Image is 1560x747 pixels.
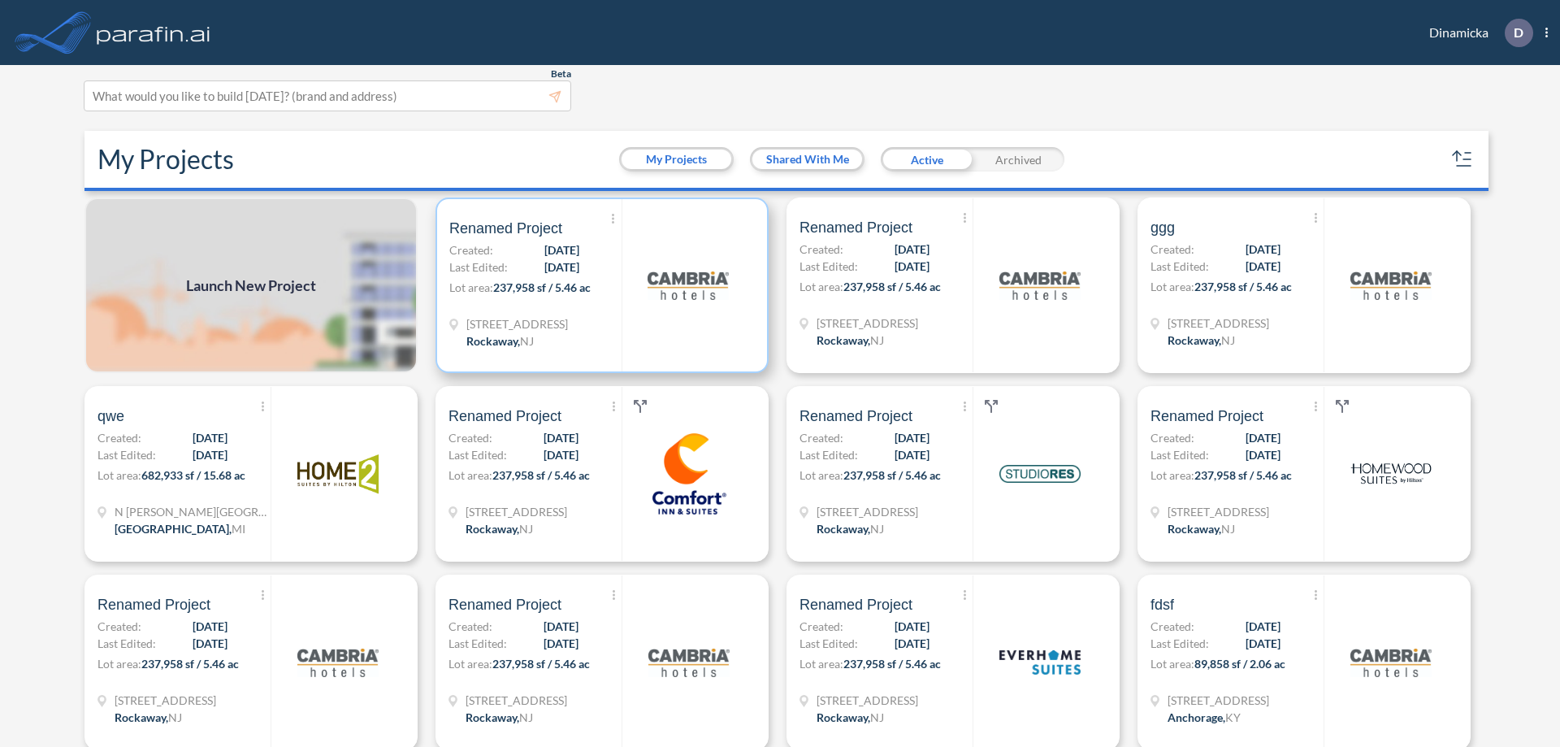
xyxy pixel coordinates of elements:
[648,245,729,326] img: logo
[999,622,1081,703] img: logo
[752,150,862,169] button: Shared With Me
[297,433,379,515] img: logo
[895,635,929,652] span: [DATE]
[1221,333,1235,347] span: NJ
[817,709,884,726] div: Rockaway, NJ
[799,618,843,635] span: Created:
[1150,595,1174,615] span: fdsf
[448,618,492,635] span: Created:
[1168,333,1221,347] span: Rockaway ,
[466,334,520,348] span: Rockaway ,
[97,618,141,635] span: Created:
[1150,280,1194,293] span: Lot area:
[1405,19,1548,47] div: Dinamicka
[448,406,561,426] span: Renamed Project
[448,635,507,652] span: Last Edited:
[799,446,858,463] span: Last Edited:
[1350,433,1432,515] img: logo
[1150,241,1194,258] span: Created:
[519,522,533,536] span: NJ
[799,218,912,237] span: Renamed Project
[799,468,843,482] span: Lot area:
[843,657,941,671] span: 237,958 sf / 5.46 ac
[799,657,843,671] span: Lot area:
[544,635,578,652] span: [DATE]
[817,522,870,536] span: Rockaway ,
[1221,522,1235,536] span: NJ
[466,520,533,537] div: Rockaway, NJ
[1168,710,1225,724] span: Anchorage ,
[97,446,156,463] span: Last Edited:
[115,709,182,726] div: Rockaway, NJ
[999,433,1081,515] img: logo
[1150,218,1175,237] span: ggg
[799,241,843,258] span: Created:
[1194,657,1285,671] span: 89,858 sf / 2.06 ac
[1514,25,1523,40] p: D
[466,332,534,350] div: Rockaway, NJ
[1246,241,1280,258] span: [DATE]
[817,503,918,520] span: 321 Mt Hope Ave
[1246,446,1280,463] span: [DATE]
[817,710,870,724] span: Rockaway ,
[544,618,578,635] span: [DATE]
[1194,280,1292,293] span: 237,958 sf / 5.46 ac
[97,429,141,446] span: Created:
[1350,622,1432,703] img: logo
[817,333,870,347] span: Rockaway ,
[817,332,884,349] div: Rockaway, NJ
[544,241,579,258] span: [DATE]
[97,144,234,175] h2: My Projects
[1150,429,1194,446] span: Created:
[881,147,973,172] div: Active
[115,522,232,536] span: [GEOGRAPHIC_DATA] ,
[1150,618,1194,635] span: Created:
[519,710,533,724] span: NJ
[520,334,534,348] span: NJ
[97,468,141,482] span: Lot area:
[1194,468,1292,482] span: 237,958 sf / 5.46 ac
[1150,258,1209,275] span: Last Edited:
[799,635,858,652] span: Last Edited:
[466,710,519,724] span: Rockaway ,
[492,468,590,482] span: 237,958 sf / 5.46 ac
[1150,657,1194,671] span: Lot area:
[1168,692,1269,709] span: 1899 Evergreen Rd
[1168,522,1221,536] span: Rockaway ,
[193,429,227,446] span: [DATE]
[648,622,730,703] img: logo
[493,280,591,294] span: 237,958 sf / 5.46 ac
[799,406,912,426] span: Renamed Project
[973,147,1064,172] div: Archived
[1350,245,1432,326] img: logo
[449,280,493,294] span: Lot area:
[141,468,245,482] span: 682,933 sf / 15.68 ac
[97,406,124,426] span: qwe
[799,595,912,615] span: Renamed Project
[544,429,578,446] span: [DATE]
[1150,635,1209,652] span: Last Edited:
[1168,332,1235,349] div: Rockaway, NJ
[895,446,929,463] span: [DATE]
[544,258,579,276] span: [DATE]
[1225,710,1241,724] span: KY
[870,522,884,536] span: NJ
[843,280,941,293] span: 237,958 sf / 5.46 ac
[817,692,918,709] span: 321 Mt Hope Ave
[466,522,519,536] span: Rockaway ,
[551,67,571,80] span: Beta
[999,245,1081,326] img: logo
[466,692,567,709] span: 321 Mt Hope Ave
[448,595,561,615] span: Renamed Project
[1168,520,1235,537] div: Rockaway, NJ
[1168,709,1241,726] div: Anchorage, KY
[799,280,843,293] span: Lot area:
[448,429,492,446] span: Created:
[1168,503,1269,520] span: 321 Mt Hope Ave
[232,522,245,536] span: MI
[895,429,929,446] span: [DATE]
[466,503,567,520] span: 321 Mt Hope Ave
[168,710,182,724] span: NJ
[1150,406,1263,426] span: Renamed Project
[297,622,379,703] img: logo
